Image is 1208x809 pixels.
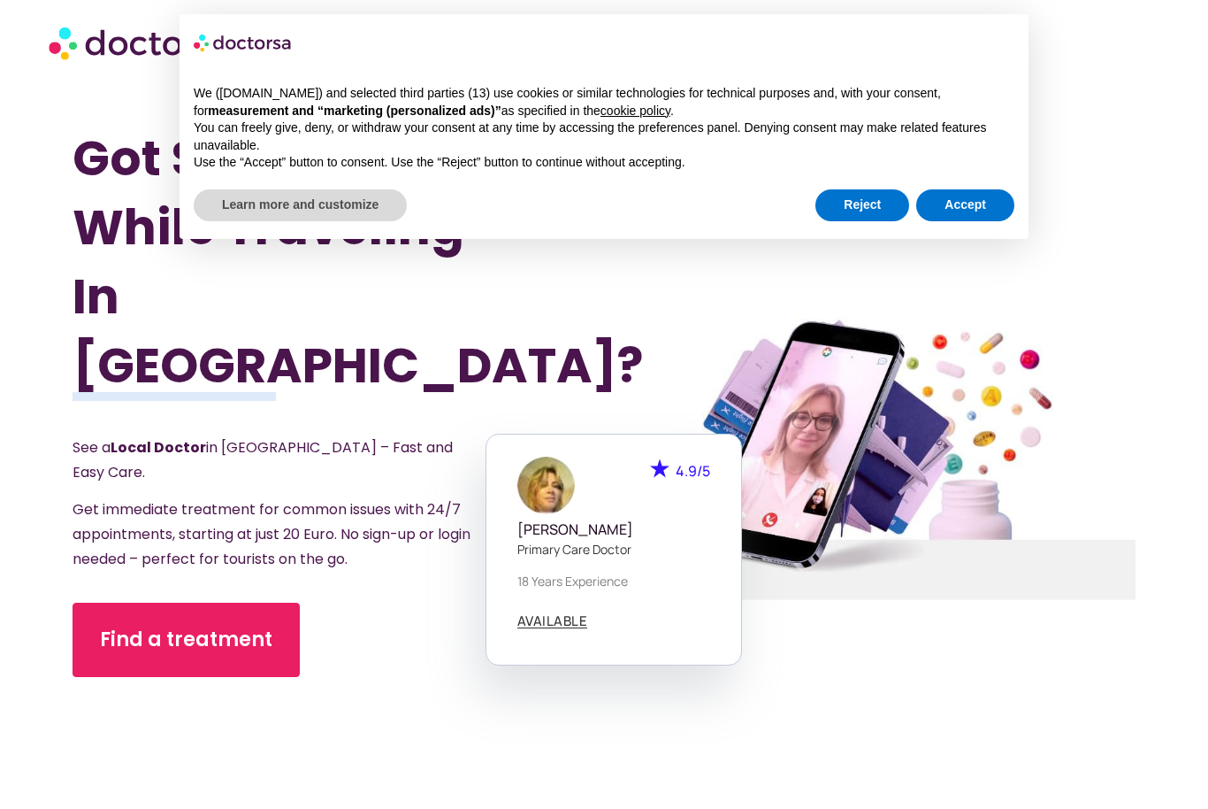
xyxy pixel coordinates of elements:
[73,603,300,677] a: Find a treatment
[73,437,453,482] span: See a in [GEOGRAPHIC_DATA] – Fast and Easy Care.
[600,104,670,118] a: cookie policy
[815,189,909,221] button: Reject
[194,28,293,57] img: logo
[517,614,588,628] span: AVAILABLE
[194,189,407,221] button: Learn more and customize
[916,189,1014,221] button: Accept
[100,626,272,654] span: Find a treatment
[517,614,588,628] a: AVAILABLE
[194,85,1014,119] p: We ([DOMAIN_NAME]) and selected third parties (13) use cookies or similar technologies for techni...
[208,104,501,118] strong: measurement and “marketing (personalized ads)”
[517,572,710,590] p: 18 years experience
[111,437,206,458] strong: Local Doctor
[73,124,524,400] h1: Got Sick While Traveling In [GEOGRAPHIC_DATA]?
[194,119,1014,154] p: You can freely give, deny, or withdraw your consent at any time by accessing the preferences pane...
[73,499,470,569] span: Get immediate treatment for common issues with 24/7 appointments, starting at just 20 Euro. No si...
[194,154,1014,172] p: Use the “Accept” button to consent. Use the “Reject” button to continue without accepting.
[517,521,710,538] h5: [PERSON_NAME]
[676,461,710,481] span: 4.9/5
[517,540,710,559] p: Primary care doctor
